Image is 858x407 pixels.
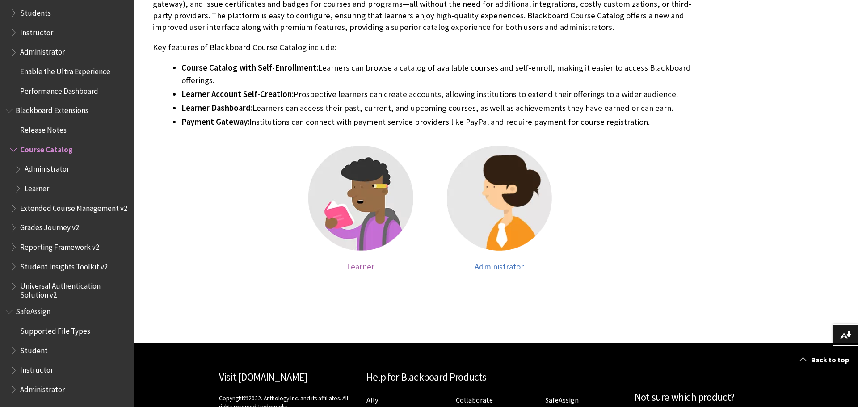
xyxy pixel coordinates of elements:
[20,64,110,76] span: Enable the Ultra Experience
[300,146,421,271] a: Learner help Learner
[219,370,307,383] a: Visit [DOMAIN_NAME]
[366,395,378,405] a: Ally
[153,42,707,53] p: Key features of Blackboard Course Catalog include:
[635,390,773,405] h2: Not sure which product?
[20,259,108,271] span: Student Insights Toolkit v2
[447,146,552,251] img: Administrator help
[475,261,524,272] span: Administrator
[20,45,65,57] span: Administrator
[20,343,48,355] span: Student
[181,62,707,87] li: Learners can browse a catalog of available courses and self-enroll, making it easier to access Bl...
[20,25,53,37] span: Instructor
[347,261,374,272] span: Learner
[16,103,88,115] span: Blackboard Extensions
[20,363,53,375] span: Instructor
[439,146,559,271] a: Administrator help Administrator
[25,181,49,193] span: Learner
[181,116,707,128] li: Institutions can connect with payment service providers like PayPal and require payment for cours...
[181,63,318,73] span: Course Catalog with Self-Enrollment:
[456,395,493,405] a: Collaborate
[25,162,69,174] span: Administrator
[20,220,79,232] span: Grades Journey v2
[20,279,128,300] span: Universal Authentication Solution v2
[181,103,252,113] span: Learner Dashboard:
[20,5,51,17] span: Students
[5,304,129,397] nav: Book outline for Blackboard SafeAssign
[20,142,73,154] span: Course Catalog
[181,117,249,127] span: Payment Gateway:
[308,146,413,251] img: Learner help
[545,395,579,405] a: SafeAssign
[181,89,294,99] span: Learner Account Self-Creation:
[16,304,50,316] span: SafeAssign
[20,323,90,336] span: Supported File Types
[20,239,99,252] span: Reporting Framework v2
[20,382,65,394] span: Administrator
[20,201,127,213] span: Extended Course Management v2
[793,352,858,368] a: Back to top
[181,102,707,114] li: Learners can access their past, current, and upcoming courses, as well as achievements they have ...
[181,88,707,101] li: Prospective learners can create accounts, allowing institutions to extend their offerings to a wi...
[20,122,67,134] span: Release Notes
[366,369,626,385] h2: Help for Blackboard Products
[5,103,129,300] nav: Book outline for Blackboard Extensions
[20,84,98,96] span: Performance Dashboard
